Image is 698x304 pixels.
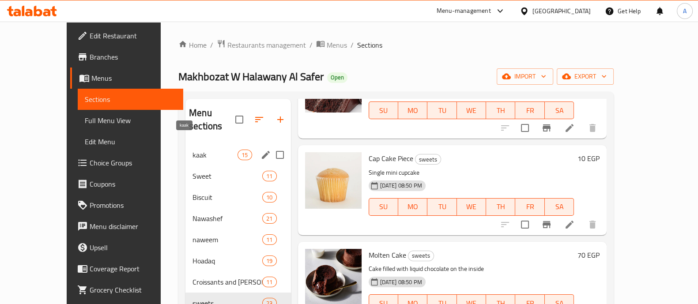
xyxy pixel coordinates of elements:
span: Coverage Report [90,263,176,274]
a: Home [178,40,207,50]
a: Upsell [70,237,183,258]
a: Edit menu item [564,219,575,230]
a: Menus [316,39,347,51]
button: WE [457,101,486,119]
a: Choice Groups [70,152,183,173]
span: FR [519,200,541,213]
span: 11 [263,278,276,286]
span: 11 [263,172,276,180]
span: Full Menu View [85,115,176,126]
span: 10 [263,193,276,202]
span: Grocery Checklist [90,285,176,295]
div: Menu-management [437,6,491,16]
button: Add section [270,109,291,130]
button: TH [486,101,515,119]
a: Full Menu View [78,110,183,131]
span: Edit Menu [85,136,176,147]
span: Croissants and [PERSON_NAME] [192,277,262,287]
span: Sections [85,94,176,105]
span: Menus [327,40,347,50]
div: Sweet11 [185,165,291,187]
div: Croissants and [PERSON_NAME]11 [185,271,291,293]
span: SA [548,104,570,117]
div: Biscuit [192,192,262,203]
span: Open [327,74,347,81]
span: [DATE] 08:50 PM [377,278,426,286]
div: items [262,192,276,203]
div: Hoadaq19 [185,250,291,271]
span: kaak [192,150,238,160]
button: SU [369,101,398,119]
div: Hoadaq [192,255,262,266]
a: Edit menu item [564,123,575,133]
span: [DATE] 08:50 PM [377,181,426,190]
button: SA [545,101,574,119]
nav: breadcrumb [178,39,614,51]
span: TU [431,104,453,117]
span: Select to update [516,215,534,234]
span: MO [402,104,424,117]
span: Select to update [516,119,534,137]
div: items [262,171,276,181]
div: Biscuit10 [185,187,291,208]
a: Restaurants management [217,39,306,51]
a: Coupons [70,173,183,195]
button: FR [515,101,544,119]
button: TH [486,198,515,216]
p: Single mini cupcake [369,167,574,178]
div: sweets [415,154,441,165]
span: Sections [357,40,382,50]
button: Branch-specific-item [536,117,557,139]
button: export [557,68,614,85]
span: Branches [90,52,176,62]
a: Branches [70,46,183,68]
button: Branch-specific-item [536,214,557,235]
div: kaak15edit [185,144,291,165]
button: SA [545,198,574,216]
span: TH [490,104,512,117]
a: Grocery Checklist [70,279,183,300]
span: Promotions [90,200,176,210]
div: [GEOGRAPHIC_DATA] [532,6,591,16]
button: SU [369,198,398,216]
span: MO [402,200,424,213]
a: Menu disclaimer [70,216,183,237]
span: Menus [91,73,176,83]
div: Croissants and Pate [192,277,262,287]
li: / [210,40,213,50]
a: Edit Menu [78,131,183,152]
span: 11 [263,236,276,244]
h6: 10 EGP [577,152,600,165]
span: TU [431,200,453,213]
span: A [683,6,687,16]
span: Cap Cake Piece [369,152,413,165]
a: Menus [70,68,183,89]
button: WE [457,198,486,216]
button: FR [515,198,544,216]
a: Promotions [70,195,183,216]
li: / [309,40,313,50]
span: Upsell [90,242,176,253]
span: sweets [415,154,441,165]
span: 15 [238,151,251,159]
h2: Menu sections [189,106,235,133]
span: SU [373,200,395,213]
button: TU [427,198,457,216]
span: naweem [192,234,262,245]
span: import [504,71,546,82]
span: Edit Restaurant [90,30,176,41]
span: Nawashef [192,213,262,224]
li: / [351,40,354,50]
span: SU [373,104,395,117]
p: Cake filled with liquid chocolate on the inside [369,263,574,274]
div: Open [327,72,347,83]
span: FR [519,104,541,117]
button: MO [398,198,427,216]
button: TU [427,101,457,119]
span: Sweet [192,171,262,181]
span: SA [548,200,570,213]
h6: 70 EGP [577,249,600,261]
span: Restaurants management [227,40,306,50]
